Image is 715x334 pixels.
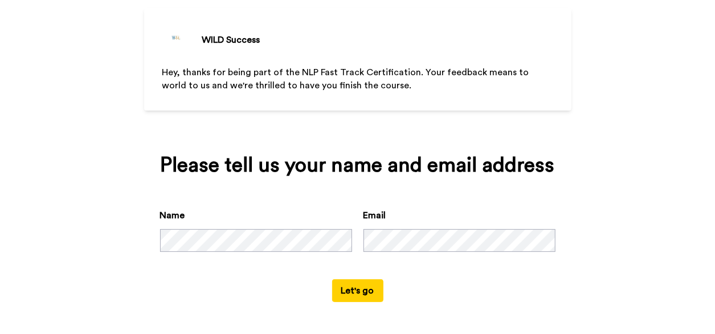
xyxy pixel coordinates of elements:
[160,154,555,177] div: Please tell us your name and email address
[160,209,185,222] label: Name
[332,279,383,302] button: Let's go
[162,68,532,90] span: Hey, thanks for being part of the NLP Fast Track Certification. Your feedback means to world to u...
[202,33,260,47] div: WILD Success
[363,209,386,222] label: Email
